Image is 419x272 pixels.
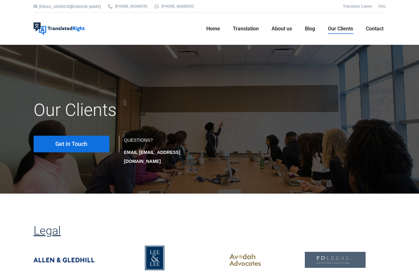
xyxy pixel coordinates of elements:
[206,26,220,32] span: Home
[34,22,85,35] img: Translated Right
[303,19,317,39] a: Blog
[326,19,355,39] a: Our Clients
[328,26,353,32] span: Our Clients
[378,4,385,9] a: FAQ
[55,141,87,147] span: Get in Touch
[124,136,205,166] div: QUESTIONS?
[39,4,101,9] a: [EMAIL_ADDRESS][DOMAIN_NAME]
[233,26,259,32] span: Translation
[231,19,261,39] a: Translation
[270,19,294,39] a: About us
[366,26,383,32] span: Contact
[204,19,222,39] a: Home
[343,4,372,9] a: Translator Career
[124,150,180,164] strong: EMAIL [EMAIL_ADDRESS][DOMAIN_NAME]
[34,136,109,152] a: Get in Touch
[272,26,292,32] span: About us
[34,100,385,121] h1: Our Clients
[305,26,315,32] span: Blog
[154,4,194,9] a: [PHONE_NUMBER]
[34,224,385,237] h3: Legal
[107,4,147,9] a: [PHONE_NUMBER]
[364,19,385,39] a: Contact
